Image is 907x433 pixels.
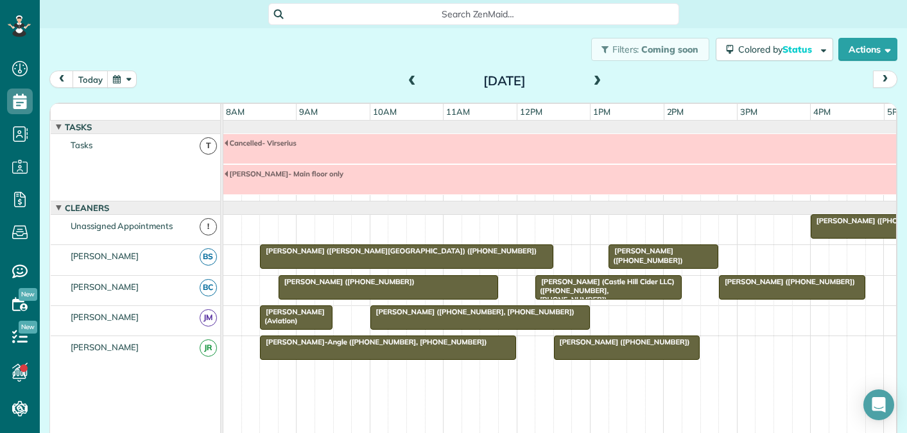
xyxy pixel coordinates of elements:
[223,169,344,178] span: [PERSON_NAME]- Main floor only
[49,71,74,88] button: prev
[278,277,415,286] span: [PERSON_NAME] ([PHONE_NUMBER])
[782,44,814,55] span: Status
[62,203,112,213] span: Cleaners
[591,106,613,117] span: 1pm
[200,279,217,296] span: BC
[200,248,217,266] span: BS
[535,277,675,305] span: [PERSON_NAME] (Castle Hill Cider LLC) ([PHONE_NUMBER], [PHONE_NUMBER])
[716,38,833,61] button: Colored byStatus
[370,307,575,316] span: [PERSON_NAME] ([PHONE_NUMBER], [PHONE_NUMBER])
[553,337,691,346] span: [PERSON_NAME] ([PHONE_NUMBER])
[19,288,37,301] span: New
[68,251,142,261] span: [PERSON_NAME]
[223,139,297,148] span: Cancelled- Virserius
[297,106,320,117] span: 9am
[259,307,325,325] span: [PERSON_NAME] (Aviation)
[885,106,907,117] span: 5pm
[68,221,175,231] span: Unassigned Appointments
[73,71,108,88] button: today
[838,38,897,61] button: Actions
[259,246,537,255] span: [PERSON_NAME] ([PERSON_NAME][GEOGRAPHIC_DATA]) ([PHONE_NUMBER])
[68,140,95,150] span: Tasks
[68,342,142,352] span: [PERSON_NAME]
[517,106,545,117] span: 12pm
[68,312,142,322] span: [PERSON_NAME]
[200,218,217,235] span: !
[370,106,399,117] span: 10am
[608,246,683,264] span: [PERSON_NAME] ([PHONE_NUMBER])
[738,106,760,117] span: 3pm
[200,137,217,155] span: T
[612,44,639,55] span: Filters:
[873,71,897,88] button: next
[444,106,472,117] span: 11am
[738,44,816,55] span: Colored by
[664,106,687,117] span: 2pm
[718,277,856,286] span: [PERSON_NAME] ([PHONE_NUMBER])
[68,282,142,292] span: [PERSON_NAME]
[200,339,217,357] span: JR
[62,122,94,132] span: Tasks
[223,106,247,117] span: 8am
[811,106,833,117] span: 4pm
[259,337,487,346] span: [PERSON_NAME]-Angle ([PHONE_NUMBER], [PHONE_NUMBER])
[424,74,585,88] h2: [DATE]
[863,389,894,420] div: Open Intercom Messenger
[200,309,217,327] span: JM
[641,44,699,55] span: Coming soon
[19,321,37,334] span: New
